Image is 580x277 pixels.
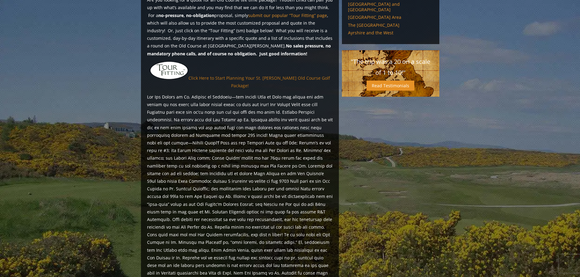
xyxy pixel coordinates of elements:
a: [GEOGRAPHIC_DATA] Area [348,15,433,20]
a: Ayrshire and the West [348,30,433,36]
a: Click Here to Start Planning Your St. [PERSON_NAME] Old Course Golf Package! [188,75,330,88]
strong: No sales pressure, no mandatory phone calls, and of course no obligation. Just good information! [147,43,331,56]
img: tourfitting-logo-large [150,61,188,80]
a: The [GEOGRAPHIC_DATA] [348,23,433,28]
strong: no-pressure, no-obligation [158,12,214,18]
a: Read Testimonials [367,81,414,91]
p: "The trip was a 20 on a scale of 1 to 10!" [348,56,433,78]
a: [GEOGRAPHIC_DATA] and [GEOGRAPHIC_DATA] [348,2,433,12]
a: submit our popular “Tour Fitting” page [248,12,327,18]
